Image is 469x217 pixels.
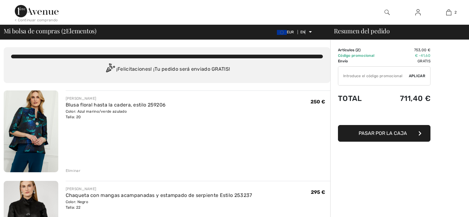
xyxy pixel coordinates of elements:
[414,48,430,52] font: 753,00 €
[66,96,97,101] font: [PERSON_NAME]
[287,30,294,34] font: EUR
[359,48,360,52] font: )
[66,27,97,35] font: Elementos)
[66,169,80,173] font: Eliminar
[446,9,451,16] img: Mi bolso
[66,115,81,119] font: Talla: 20
[334,27,390,35] font: Resumen del pedido
[66,192,252,198] a: Chaqueta con mangas acampanadas y estampado de serpiente Estilo 253237
[104,63,116,76] img: Congratulation2.svg
[338,125,430,142] button: Pasar por la caja
[66,102,166,108] a: Blusa floral hasta la cadera, estilo 259206
[277,30,287,35] img: Euro
[311,99,326,105] font: 250 €
[4,27,63,35] font: Mi bolsa de compras (
[338,67,409,85] input: Código promocional
[359,130,407,136] font: Pasar por la caja
[338,109,430,123] iframe: PayPal
[415,53,430,58] font: € -41,60
[410,9,426,16] a: Iniciar sesión
[66,205,81,210] font: Talla: 22
[300,30,305,34] font: EN
[15,18,58,22] font: < Continuar comprando
[338,94,362,103] font: Total
[66,109,127,114] font: Color: Azul marino/verde azulado
[338,48,357,52] font: Artículos (
[338,53,374,58] font: Código promocional
[63,25,66,35] font: 2
[434,9,464,16] a: 2
[430,198,463,214] iframe: Opens a widget where you can find more information
[66,187,97,191] font: [PERSON_NAME]
[311,189,326,195] font: 295 €
[4,90,58,172] img: Blusa floral hasta la cadera, estilo 259206
[400,94,430,103] font: 711,40 €
[415,9,421,16] img: Mi información
[418,59,430,63] font: Gratis
[338,59,348,63] font: Envío
[15,5,59,17] img: Avenida 1ère
[455,10,457,15] font: 2
[154,66,230,72] font: Tu pedido será enviado GRATIS!
[409,74,425,78] font: Aplicar
[385,9,390,16] img: buscar en el sitio web
[116,66,154,72] font: ¡Felicitaciones! ¡
[66,200,88,204] font: Color: Negro
[357,48,359,52] font: 2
